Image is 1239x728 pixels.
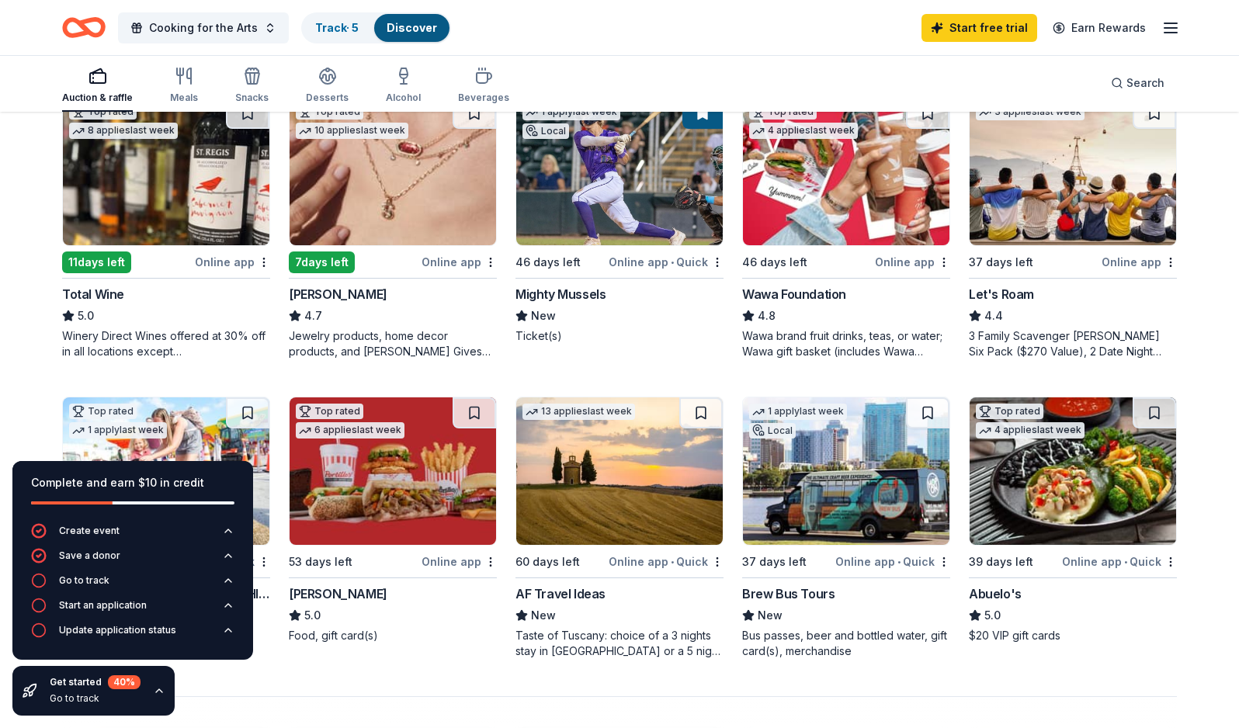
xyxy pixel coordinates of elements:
[515,97,724,344] a: Image for Mighty Mussels1 applylast weekLocal46 days leftOnline app•QuickMighty MusselsNewTicket(s)
[315,21,359,34] a: Track· 5
[69,404,137,419] div: Top rated
[976,422,1085,439] div: 4 applies last week
[31,622,234,647] button: Update application status
[62,285,124,303] div: Total Wine
[969,553,1033,571] div: 39 days left
[531,307,556,325] span: New
[522,123,569,139] div: Local
[969,584,1022,603] div: Abuelo's
[289,628,497,643] div: Food, gift card(s)
[31,473,234,492] div: Complete and earn $10 in credit
[515,628,724,659] div: Taste of Tuscany: choice of a 3 nights stay in [GEOGRAPHIC_DATA] or a 5 night stay in [GEOGRAPHIC...
[59,624,176,636] div: Update application status
[387,21,437,34] a: Discover
[1043,14,1155,42] a: Earn Rewards
[516,397,723,545] img: Image for AF Travel Ideas
[296,104,363,120] div: Top rated
[63,98,269,245] img: Image for Total Wine
[742,97,950,359] a: Image for Wawa FoundationTop rated4 applieslast week46 days leftOnline appWawa Foundation4.8Wawa ...
[31,598,234,622] button: Start an application
[749,104,817,120] div: Top rated
[758,307,776,325] span: 4.8
[742,285,846,303] div: Wawa Foundation
[59,525,120,537] div: Create event
[743,98,949,245] img: Image for Wawa Foundation
[921,14,1037,42] a: Start free trial
[1124,556,1127,568] span: •
[515,285,606,303] div: Mighty Mussels
[1102,252,1177,272] div: Online app
[62,9,106,46] a: Home
[386,61,421,112] button: Alcohol
[289,328,497,359] div: Jewelry products, home decor products, and [PERSON_NAME] Gives Back event in-store or online (or ...
[609,252,724,272] div: Online app Quick
[195,252,270,272] div: Online app
[671,556,674,568] span: •
[969,628,1177,643] div: $20 VIP gift cards
[50,692,141,705] div: Go to track
[296,404,363,419] div: Top rated
[78,307,94,325] span: 5.0
[1062,552,1177,571] div: Online app Quick
[742,628,950,659] div: Bus passes, beer and bottled water, gift card(s), merchandise
[59,599,147,612] div: Start an application
[170,92,198,104] div: Meals
[170,61,198,112] button: Meals
[62,97,270,359] a: Image for Total WineTop rated8 applieslast week11days leftOnline appTotal Wine5.0Winery Direct Wi...
[742,397,950,659] a: Image for Brew Bus Tours1 applylast weekLocal37 days leftOnline app•QuickBrew Bus ToursNewBus pas...
[970,397,1176,545] img: Image for Abuelo's
[59,574,109,587] div: Go to track
[386,92,421,104] div: Alcohol
[742,584,835,603] div: Brew Bus Tours
[289,251,355,273] div: 7 days left
[108,675,141,689] div: 40 %
[422,552,497,571] div: Online app
[304,606,321,625] span: 5.0
[289,97,497,359] a: Image for Kendra ScottTop rated10 applieslast week7days leftOnline app[PERSON_NAME]4.7Jewelry pro...
[69,422,167,439] div: 1 apply last week
[1098,68,1177,99] button: Search
[758,606,783,625] span: New
[516,98,723,245] img: Image for Mighty Mussels
[742,553,807,571] div: 37 days left
[62,251,131,273] div: 11 days left
[306,61,349,112] button: Desserts
[522,404,635,420] div: 13 applies last week
[235,92,269,104] div: Snacks
[749,423,796,439] div: Local
[515,553,580,571] div: 60 days left
[875,252,950,272] div: Online app
[31,523,234,548] button: Create event
[118,12,289,43] button: Cooking for the Arts
[531,606,556,625] span: New
[62,397,270,643] a: Image for Crayola Experience (Orlando)Top rated1 applylast week37 days leftOnline app•QuickCrayol...
[969,328,1177,359] div: 3 Family Scavenger [PERSON_NAME] Six Pack ($270 Value), 2 Date Night Scavenger [PERSON_NAME] Two ...
[515,253,581,272] div: 46 days left
[743,397,949,545] img: Image for Brew Bus Tours
[59,549,120,562] div: Save a donor
[969,285,1034,303] div: Let's Roam
[290,98,496,245] img: Image for Kendra Scott
[609,552,724,571] div: Online app Quick
[301,12,451,43] button: Track· 5Discover
[290,397,496,545] img: Image for Portillo's
[50,675,141,689] div: Get started
[289,397,497,643] a: Image for Portillo'sTop rated6 applieslast week53 days leftOnline app[PERSON_NAME]5.0Food, gift c...
[422,252,497,272] div: Online app
[970,98,1176,245] img: Image for Let's Roam
[969,253,1033,272] div: 37 days left
[62,92,133,104] div: Auction & raffle
[69,104,137,120] div: Top rated
[31,573,234,598] button: Go to track
[742,253,807,272] div: 46 days left
[515,584,606,603] div: AF Travel Ideas
[235,61,269,112] button: Snacks
[522,104,620,120] div: 1 apply last week
[835,552,950,571] div: Online app Quick
[296,123,408,139] div: 10 applies last week
[515,328,724,344] div: Ticket(s)
[984,606,1001,625] span: 5.0
[969,397,1177,643] a: Image for Abuelo's Top rated4 applieslast week39 days leftOnline app•QuickAbuelo's5.0$20 VIP gift...
[742,328,950,359] div: Wawa brand fruit drinks, teas, or water; Wawa gift basket (includes Wawa products and coupons)
[671,256,674,269] span: •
